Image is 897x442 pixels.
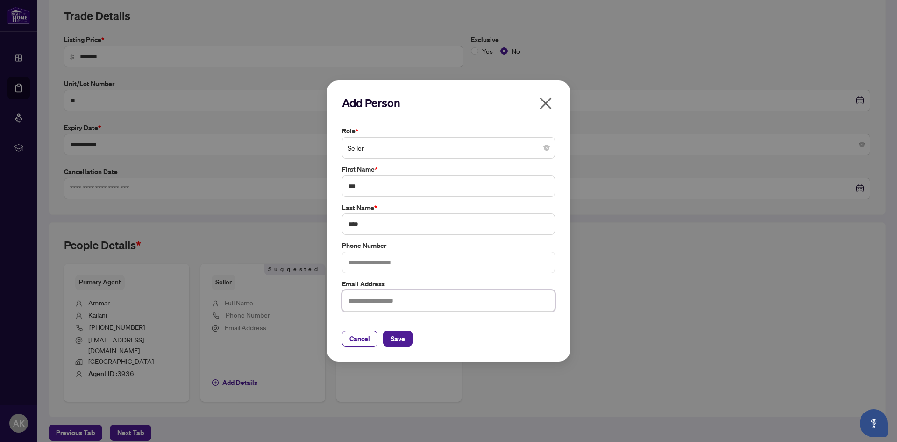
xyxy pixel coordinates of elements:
[342,279,555,289] label: Email Address
[342,95,555,110] h2: Add Person
[383,331,413,347] button: Save
[348,139,549,157] span: Seller
[349,331,370,346] span: Cancel
[342,164,555,174] label: First Name
[544,145,549,151] span: close-circle
[391,331,405,346] span: Save
[342,331,377,347] button: Cancel
[860,409,888,437] button: Open asap
[342,240,555,251] label: Phone Number
[342,203,555,213] label: Last Name
[538,96,553,111] span: close
[342,126,555,136] label: Role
